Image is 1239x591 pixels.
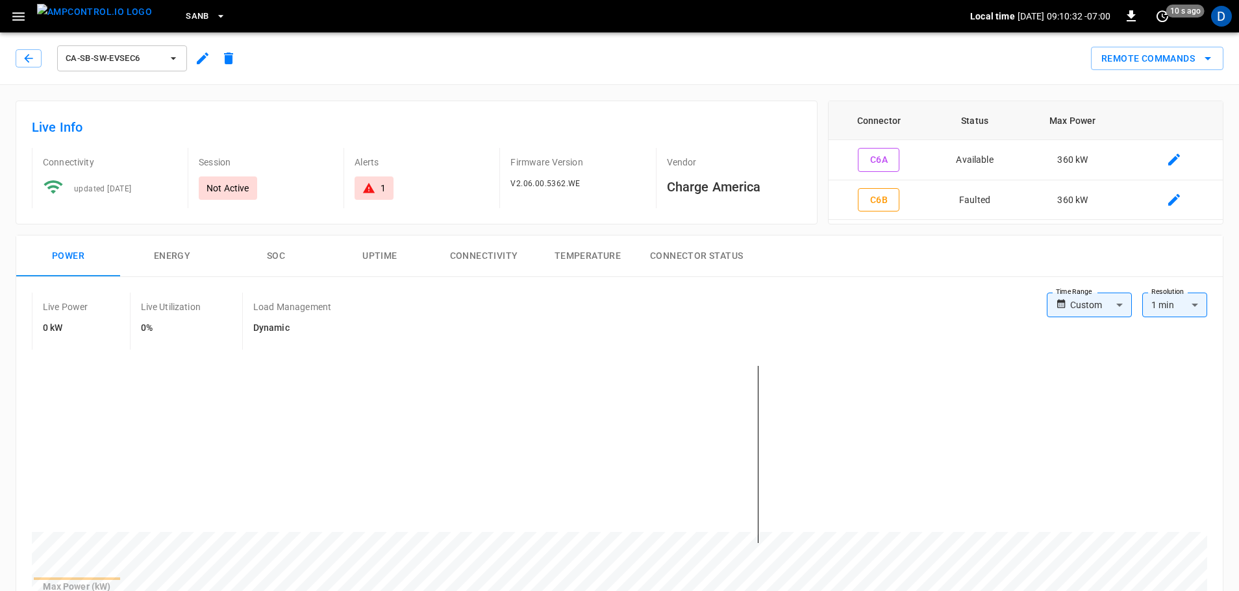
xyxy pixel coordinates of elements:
[1018,10,1110,23] p: [DATE] 09:10:32 -07:00
[1020,180,1125,221] td: 360 kW
[858,148,899,172] button: C6A
[57,45,187,71] button: ca-sb-sw-evseC6
[120,235,224,277] button: Energy
[432,235,536,277] button: Connectivity
[16,235,120,277] button: Power
[510,179,580,188] span: V2.06.00.5362.WE
[141,300,201,313] p: Live Utilization
[858,188,899,212] button: C6B
[667,176,801,197] h6: Charge America
[66,51,162,66] span: ca-sb-sw-evseC6
[74,184,132,193] span: updated [DATE]
[43,300,88,313] p: Live Power
[829,101,1223,220] table: connector table
[829,101,929,140] th: Connector
[141,321,201,335] h6: 0%
[640,235,753,277] button: Connector Status
[32,117,801,138] h6: Live Info
[1056,287,1092,297] label: Time Range
[1070,293,1132,317] div: Custom
[186,9,209,24] span: SanB
[1142,293,1207,317] div: 1 min
[929,101,1020,140] th: Status
[1211,6,1232,27] div: profile-icon
[970,10,1015,23] p: Local time
[43,321,88,335] h6: 0 kW
[328,235,432,277] button: Uptime
[253,321,331,335] h6: Dynamic
[929,180,1020,221] td: Faulted
[355,156,489,169] p: Alerts
[181,4,231,29] button: SanB
[199,156,333,169] p: Session
[37,4,152,20] img: ampcontrol.io logo
[206,182,249,195] p: Not Active
[1091,47,1223,71] div: remote commands options
[224,235,328,277] button: SOC
[1152,6,1173,27] button: set refresh interval
[43,156,177,169] p: Connectivity
[1166,5,1205,18] span: 10 s ago
[536,235,640,277] button: Temperature
[1020,140,1125,180] td: 360 kW
[1091,47,1223,71] button: Remote Commands
[253,300,331,313] p: Load Management
[1151,287,1184,297] label: Resolution
[929,140,1020,180] td: Available
[381,182,386,195] div: 1
[667,156,801,169] p: Vendor
[1020,101,1125,140] th: Max Power
[510,156,645,169] p: Firmware Version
